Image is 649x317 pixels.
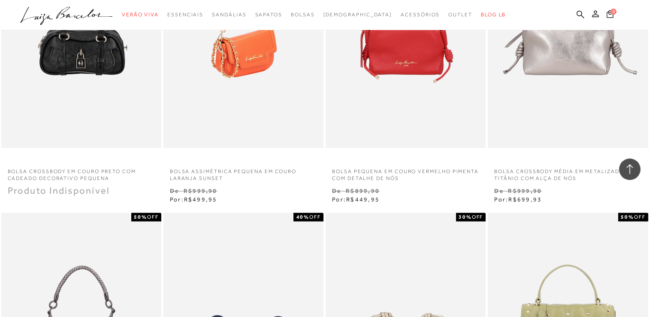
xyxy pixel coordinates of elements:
[167,12,203,18] span: Essenciais
[309,214,321,220] span: OFF
[147,214,159,220] span: OFF
[508,196,542,203] span: R$699,93
[326,163,486,183] a: BOLSA PEQUENA EM COURO VERMELHO PIMENTA COM DETALHE DE NÓS
[291,7,315,23] a: categoryNavScreenReaderText
[610,9,616,15] span: 0
[346,187,380,194] small: R$899,90
[471,214,483,220] span: OFF
[163,163,323,183] a: BOLSA ASSIMÉTRICA PEQUENA EM COURO LARANJA SUNSET
[332,196,380,203] span: Por:
[184,187,217,194] small: R$999,90
[634,214,646,220] span: OFF
[346,196,380,203] span: R$449,95
[401,7,440,23] a: categoryNavScreenReaderText
[134,214,147,220] strong: 50%
[481,7,506,23] a: BLOG LB
[255,7,282,23] a: categoryNavScreenReaderText
[167,7,203,23] a: categoryNavScreenReaderText
[170,196,217,203] span: Por:
[255,12,282,18] span: Sapatos
[508,187,542,194] small: R$999,90
[212,12,246,18] span: Sandálias
[621,214,634,220] strong: 50%
[323,12,392,18] span: [DEMOGRAPHIC_DATA]
[494,187,503,194] small: De
[291,12,315,18] span: Bolsas
[459,214,472,220] strong: 30%
[488,163,648,183] a: BOLSA CROSSBODY MÉDIA EM METALIZADO TITÂNIO COM ALÇA DE NÓS
[1,163,161,183] a: BOLSA CROSSBODY EM COURO PRETO COM CADEADO DECORATIVO PEQUENA
[332,187,341,194] small: De
[401,12,440,18] span: Acessórios
[494,196,542,203] span: Por:
[604,9,616,21] button: 0
[448,12,472,18] span: Outlet
[122,7,159,23] a: categoryNavScreenReaderText
[212,7,246,23] a: categoryNavScreenReaderText
[170,187,179,194] small: De
[184,196,217,203] span: R$499,95
[122,12,159,18] span: Verão Viva
[323,7,392,23] a: noSubCategoriesText
[481,12,506,18] span: BLOG LB
[296,214,309,220] strong: 40%
[448,7,472,23] a: categoryNavScreenReaderText
[8,185,110,196] span: Produto Indisponível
